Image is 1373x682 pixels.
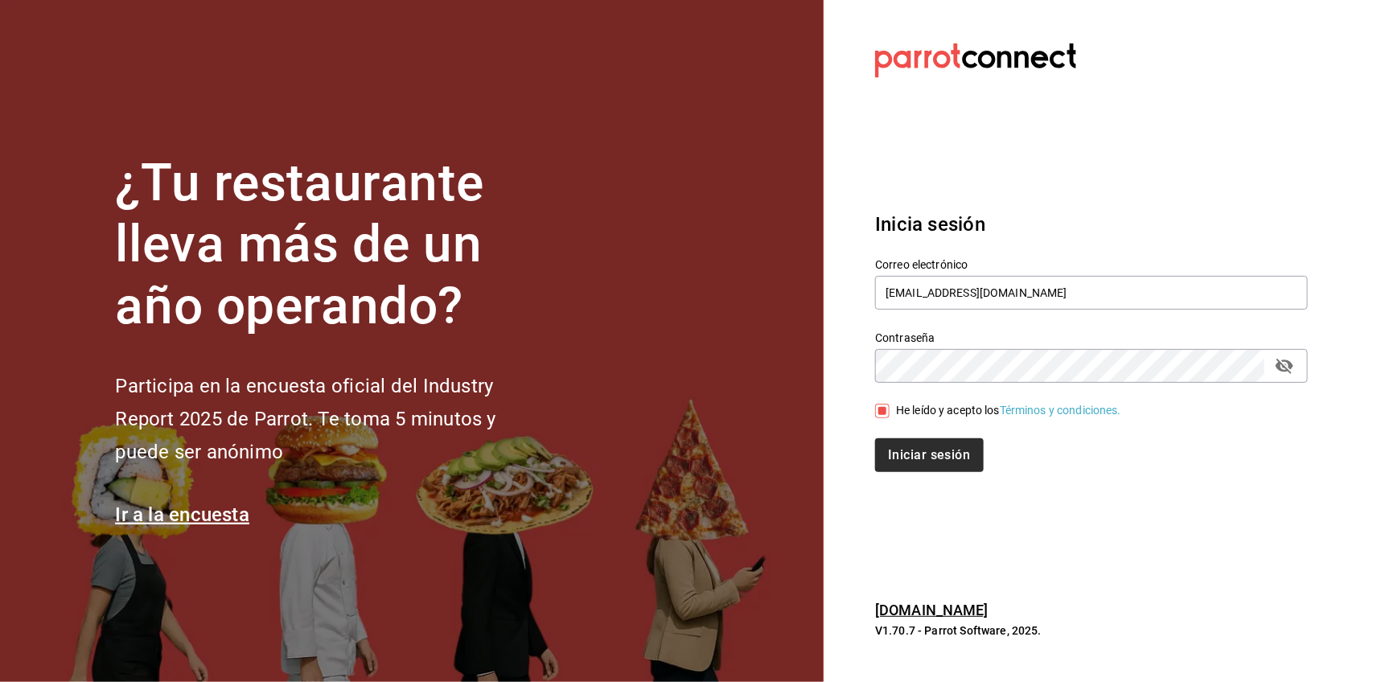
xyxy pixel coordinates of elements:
[875,622,1308,639] p: V1.70.7 - Parrot Software, 2025.
[1000,404,1121,417] a: Términos y condiciones.
[875,276,1308,310] input: Ingresa tu correo electrónico
[896,402,1121,419] div: He leído y acepto los
[115,370,549,468] h2: Participa en la encuesta oficial del Industry Report 2025 de Parrot. Te toma 5 minutos y puede se...
[1271,352,1298,380] button: passwordField
[875,438,983,472] button: Iniciar sesión
[115,153,549,338] h1: ¿Tu restaurante lleva más de un año operando?
[875,259,1308,270] label: Correo electrónico
[875,602,989,618] a: [DOMAIN_NAME]
[115,503,249,526] a: Ir a la encuesta
[875,332,1308,343] label: Contraseña
[875,210,1308,239] h3: Inicia sesión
